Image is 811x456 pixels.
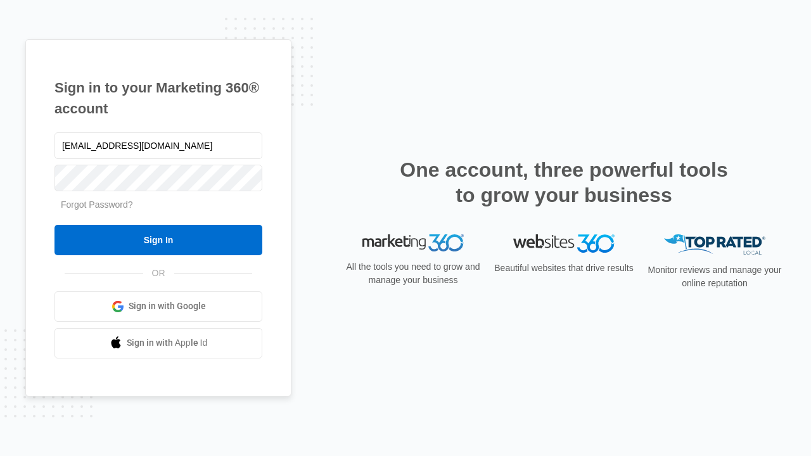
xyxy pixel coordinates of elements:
[513,234,615,253] img: Websites 360
[54,225,262,255] input: Sign In
[61,199,133,210] a: Forgot Password?
[644,263,786,290] p: Monitor reviews and manage your online reputation
[143,267,174,280] span: OR
[54,328,262,358] a: Sign in with Apple Id
[396,157,732,208] h2: One account, three powerful tools to grow your business
[342,260,484,287] p: All the tools you need to grow and manage your business
[664,234,765,255] img: Top Rated Local
[493,262,635,275] p: Beautiful websites that drive results
[54,291,262,322] a: Sign in with Google
[54,132,262,159] input: Email
[362,234,464,252] img: Marketing 360
[129,300,206,313] span: Sign in with Google
[54,77,262,119] h1: Sign in to your Marketing 360® account
[127,336,208,350] span: Sign in with Apple Id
